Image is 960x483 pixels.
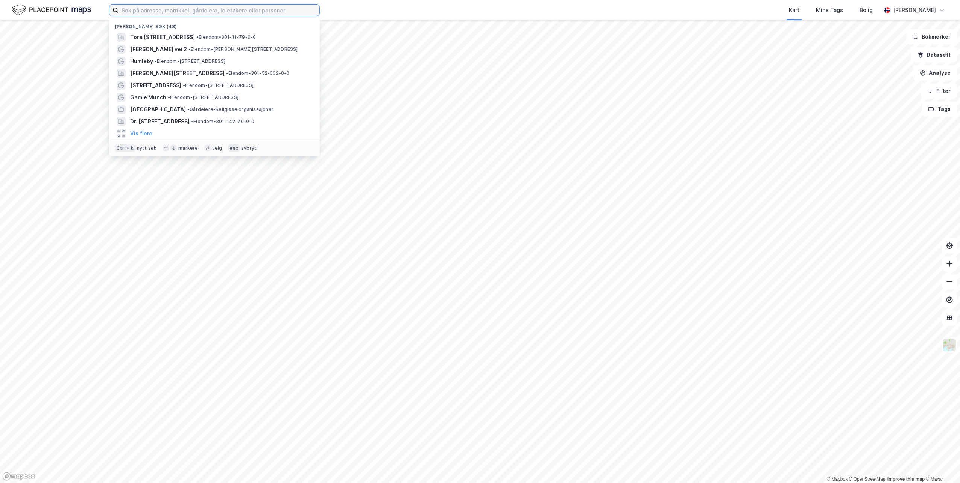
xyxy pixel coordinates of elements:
span: Eiendom • [STREET_ADDRESS] [168,94,238,100]
span: Gårdeiere • Religiøse organisasjoner [187,106,273,112]
div: markere [178,145,198,151]
img: Z [942,338,957,352]
a: Mapbox [827,477,848,482]
span: • [155,58,157,64]
a: Mapbox homepage [2,472,35,481]
input: Søk på adresse, matrikkel, gårdeiere, leietakere eller personer [118,5,319,16]
span: Eiendom • 301-142-70-0-0 [191,118,255,125]
div: nytt søk [137,145,157,151]
span: [PERSON_NAME] vei 2 [130,45,187,54]
span: • [168,94,170,100]
div: Mine Tags [816,6,843,15]
div: [PERSON_NAME] [893,6,936,15]
div: esc [228,144,240,152]
button: Tags [922,102,957,117]
button: Vis flere [130,129,152,138]
a: Improve this map [887,477,925,482]
iframe: Chat Widget [922,447,960,483]
span: Eiendom • 301-11-79-0-0 [196,34,256,40]
div: Ctrl + k [115,144,135,152]
div: velg [212,145,222,151]
span: Eiendom • 301-52-602-0-0 [226,70,290,76]
span: Eiendom • [STREET_ADDRESS] [155,58,225,64]
span: [STREET_ADDRESS] [130,81,181,90]
button: Analyse [913,65,957,80]
button: Filter [921,84,957,99]
span: Dr. [STREET_ADDRESS] [130,117,190,126]
span: • [226,70,228,76]
button: Datasett [911,47,957,62]
div: avbryt [241,145,257,151]
a: OpenStreetMap [849,477,886,482]
button: Bokmerker [906,29,957,44]
div: [PERSON_NAME] søk (48) [109,18,320,31]
span: • [187,106,190,112]
span: Eiendom • [PERSON_NAME][STREET_ADDRESS] [188,46,298,52]
img: logo.f888ab2527a4732fd821a326f86c7f29.svg [12,3,91,17]
div: Kart [789,6,799,15]
span: Tore [STREET_ADDRESS] [130,33,195,42]
span: Humleby [130,57,153,66]
div: Bolig [860,6,873,15]
span: Eiendom • [STREET_ADDRESS] [183,82,254,88]
span: Gamle Munch [130,93,166,102]
span: • [183,82,185,88]
span: [GEOGRAPHIC_DATA] [130,105,186,114]
span: • [191,118,193,124]
div: Kontrollprogram for chat [922,447,960,483]
span: • [196,34,199,40]
span: [PERSON_NAME][STREET_ADDRESS] [130,69,225,78]
span: • [188,46,191,52]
